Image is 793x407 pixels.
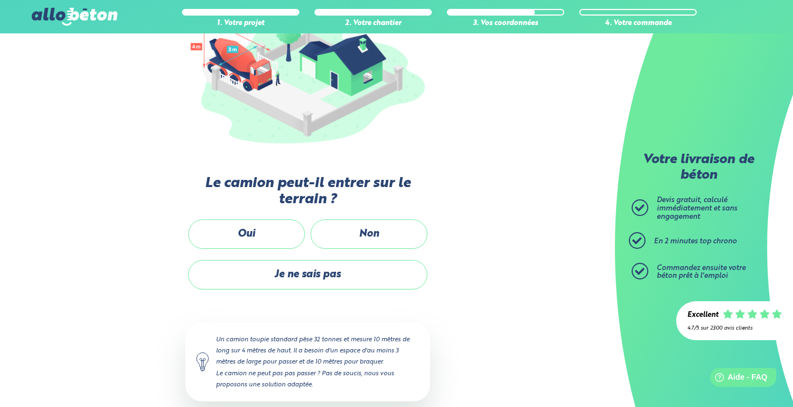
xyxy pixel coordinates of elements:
[694,364,781,395] iframe: Help widget launcher
[447,19,564,28] div: 3. Vos coordonnées
[185,323,430,401] div: Un camion toupie standard pèse 32 tonnes et mesure 10 mètres de long sur 4 mètres de haut. Il a b...
[311,219,427,249] label: Non
[579,19,697,28] div: 4. Votre commande
[188,219,305,249] label: Oui
[182,19,299,28] div: 1. Votre projet
[188,260,427,290] label: Je ne sais pas
[185,175,430,208] label: Le camion peut-il entrer sur le terrain ?
[32,8,117,26] img: allobéton
[314,19,432,28] div: 2. Votre chantier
